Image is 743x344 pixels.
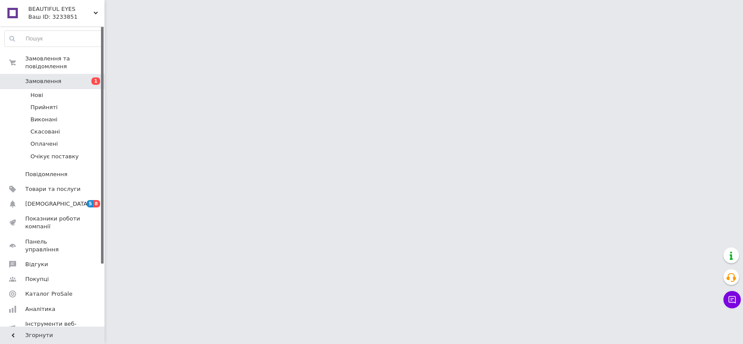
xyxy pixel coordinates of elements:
button: Чат з покупцем [723,291,741,308]
span: Нові [30,91,43,99]
span: Скасовані [30,128,60,136]
span: Прийняті [30,104,57,111]
span: Оплачені [30,140,58,148]
span: BEAUTIFUL EYES [28,5,94,13]
span: Очікує поставку [30,153,79,160]
span: [DEMOGRAPHIC_DATA] [25,200,90,208]
span: Панель управління [25,238,81,254]
span: 8 [93,200,100,207]
span: 5 [87,200,94,207]
span: Виконані [30,116,57,124]
input: Пошук [5,31,102,47]
span: Товари та послуги [25,185,81,193]
span: Повідомлення [25,170,67,178]
span: Каталог ProSale [25,290,72,298]
span: Відгуки [25,261,48,268]
div: Ваш ID: 3233851 [28,13,104,21]
span: Інструменти веб-майстра та SEO [25,320,81,336]
span: Показники роботи компанії [25,215,81,230]
span: 1 [91,77,100,85]
span: Замовлення [25,77,61,85]
span: Покупці [25,275,49,283]
span: Аналітика [25,305,55,313]
span: Замовлення та повідомлення [25,55,104,70]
